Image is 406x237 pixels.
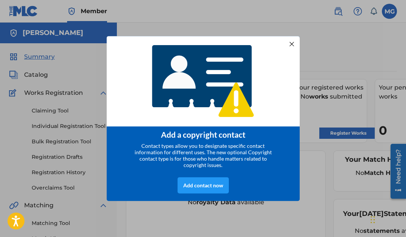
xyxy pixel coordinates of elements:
span: Contact types allow you to designate specific contact information for different uses. The new opt... [135,143,272,168]
div: entering modal [107,36,300,201]
img: 4768233920565408.png [147,39,259,123]
div: Open Resource Center [6,3,21,58]
div: Add a copyright contact [116,130,290,139]
div: Add contact now [178,177,229,193]
div: Need help? [8,8,18,43]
